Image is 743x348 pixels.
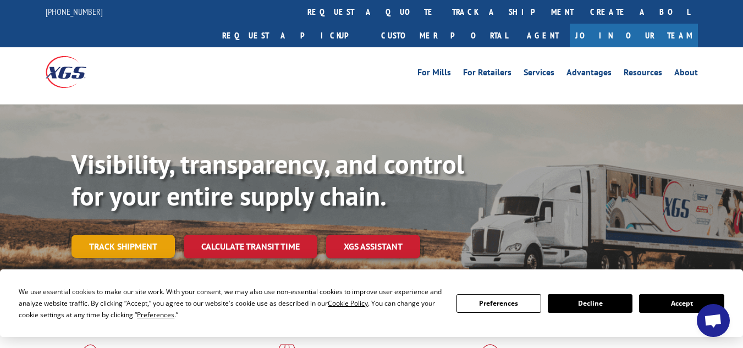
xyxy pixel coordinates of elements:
a: Request a pickup [214,24,373,47]
a: For Mills [417,68,451,80]
a: Join Our Team [570,24,698,47]
a: For Retailers [463,68,511,80]
a: Services [524,68,554,80]
div: We use essential cookies to make our site work. With your consent, we may also use non-essential ... [19,286,443,321]
span: Cookie Policy [328,299,368,308]
a: XGS ASSISTANT [326,235,420,258]
a: Resources [624,68,662,80]
a: Track shipment [71,235,175,258]
button: Accept [639,294,724,313]
a: [PHONE_NUMBER] [46,6,103,17]
button: Preferences [456,294,541,313]
a: Advantages [566,68,612,80]
a: Calculate transit time [184,235,317,258]
a: Customer Portal [373,24,516,47]
a: About [674,68,698,80]
div: Open chat [697,304,730,337]
span: Preferences [137,310,174,319]
button: Decline [548,294,632,313]
a: Agent [516,24,570,47]
b: Visibility, transparency, and control for your entire supply chain. [71,147,464,213]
